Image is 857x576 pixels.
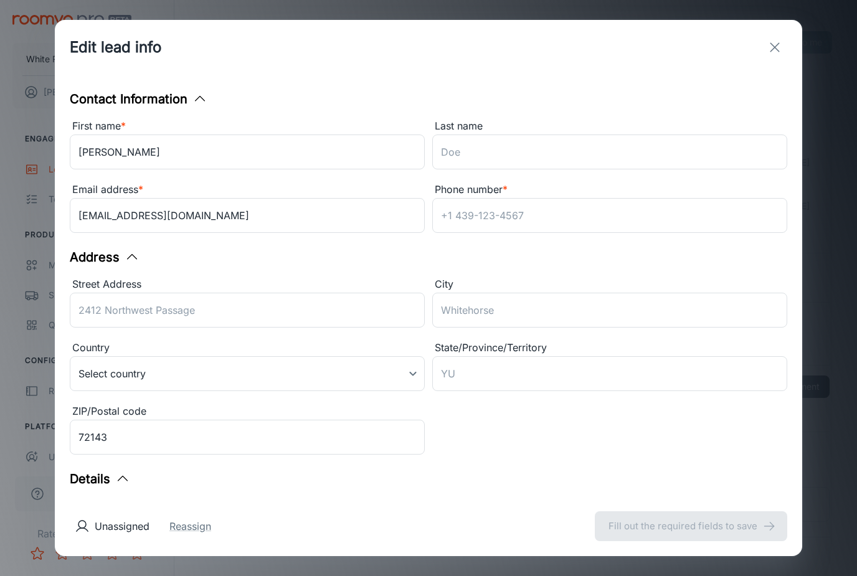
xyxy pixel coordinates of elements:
input: YU [432,356,787,391]
button: exit [762,35,787,60]
div: Phone number [432,182,787,198]
p: Unassigned [95,519,149,534]
div: ZIP/Postal code [70,404,425,420]
button: Reassign [169,519,211,534]
input: Whitehorse [432,293,787,328]
div: Last name [432,118,787,135]
input: myname@example.com [70,198,425,233]
button: Address [70,248,140,267]
button: Contact Information [70,90,207,108]
input: Doe [432,135,787,169]
div: Street Address [70,276,425,293]
div: First name [70,118,425,135]
input: 2412 Northwest Passage [70,293,425,328]
div: City [432,276,787,293]
h1: Edit lead info [70,36,161,59]
input: John [70,135,425,169]
div: State/Province/Territory [432,340,787,356]
div: Country [70,340,425,356]
input: +1 439-123-4567 [432,198,787,233]
button: Details [70,470,130,488]
div: Select country [70,356,425,391]
div: Email address [70,182,425,198]
input: J1U 3L7 [70,420,425,455]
